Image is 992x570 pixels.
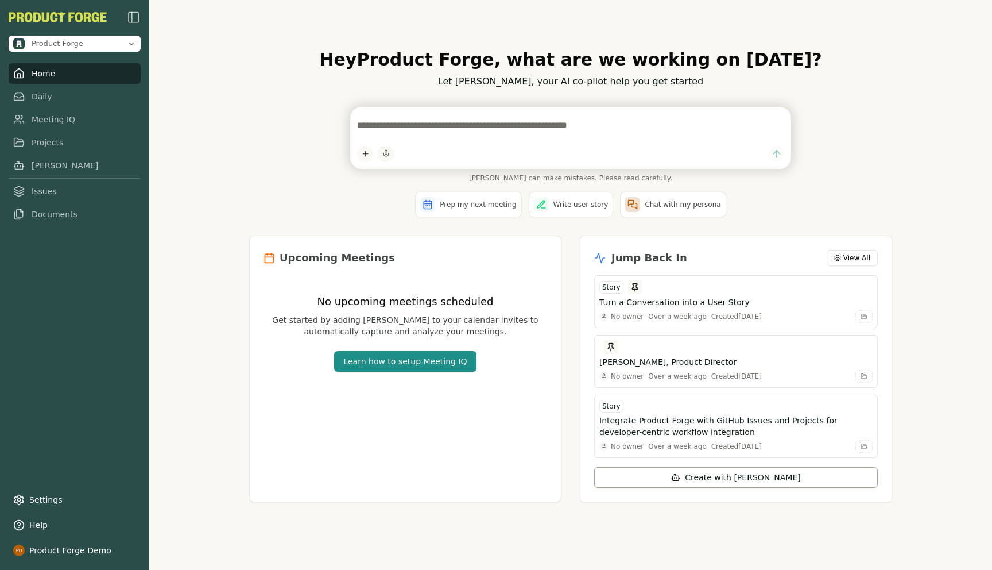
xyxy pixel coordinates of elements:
[13,545,25,556] img: profile
[685,472,800,483] span: Create with [PERSON_NAME]
[9,204,141,225] a: Documents
[9,181,141,202] a: Issues
[553,200,609,209] span: Write user story
[350,174,791,183] span: [PERSON_NAME] can make mistakes. Please read carefully.
[599,296,873,308] button: Turn a Conversation into a User Story
[827,250,878,266] button: View All
[599,281,623,294] div: Story
[249,75,892,88] p: Let [PERSON_NAME], your AI co-pilot help you get started
[334,351,476,372] button: Learn how to setup Meeting IQ
[9,63,141,84] a: Home
[249,49,892,70] h1: Hey Product Forge , what are we working on [DATE]?
[357,146,373,162] button: Add content to chat
[9,12,107,22] button: PF-Logo
[648,372,707,381] div: Over a week ago
[611,442,644,451] span: No owner
[9,490,141,510] a: Settings
[32,38,83,49] span: Product Forge
[645,200,720,209] span: Chat with my persona
[620,192,726,217] button: Chat with my persona
[415,192,521,217] button: Prep my next meeting
[843,253,870,263] span: View All
[9,86,141,107] a: Daily
[378,146,394,162] button: Start dictation
[440,200,516,209] span: Prep my next meeting
[280,250,395,266] h2: Upcoming Meetings
[611,250,687,266] h2: Jump Back In
[648,312,707,321] div: Over a week ago
[9,540,141,561] button: Product Forge Demo
[711,312,762,321] div: Created [DATE]
[594,467,878,488] button: Create with [PERSON_NAME]
[711,442,762,451] div: Created [DATE]
[648,442,707,451] div: Over a week ago
[599,296,750,308] h3: Turn a Conversation into a User Story
[599,415,873,438] button: Integrate Product Forge with GitHub Issues and Projects for developer-centric workflow integration
[611,372,644,381] span: No owner
[711,372,762,381] div: Created [DATE]
[599,400,623,413] div: Story
[9,12,107,22] img: Product Forge
[263,294,547,310] h3: No upcoming meetings scheduled
[599,356,737,368] h3: [PERSON_NAME], Product Director
[9,109,141,130] a: Meeting IQ
[9,155,141,176] a: [PERSON_NAME]
[9,36,141,52] button: Open organization switcher
[599,356,873,368] button: [PERSON_NAME], Product Director
[127,10,141,24] img: sidebar
[9,132,141,153] a: Projects
[9,515,141,536] button: Help
[13,38,25,49] img: Product Forge
[611,312,644,321] span: No owner
[769,146,784,161] button: Send message
[263,314,547,337] p: Get started by adding [PERSON_NAME] to your calendar invites to automatically capture and analyze...
[529,192,614,217] button: Write user story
